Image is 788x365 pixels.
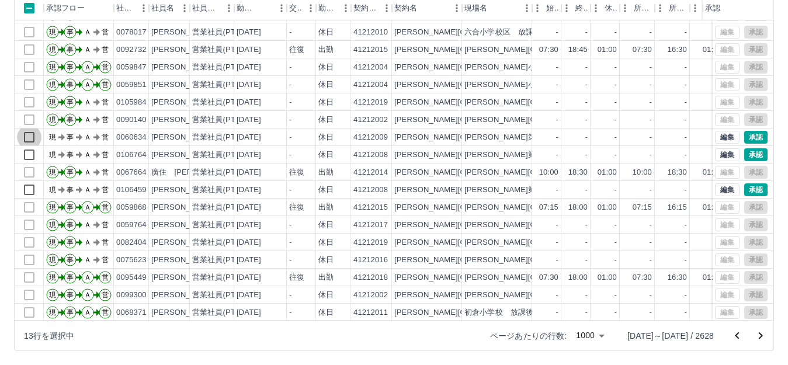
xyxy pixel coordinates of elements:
text: Ａ [84,151,91,159]
div: 0078017 [116,27,147,38]
text: 事 [67,63,74,71]
div: 休日 [318,79,334,91]
div: 0106459 [116,185,147,196]
button: 前のページへ [725,324,749,347]
text: 現 [49,28,56,36]
div: 営業社員(PT契約) [192,220,254,231]
div: [PERSON_NAME][GEOGRAPHIC_DATA] [394,185,539,196]
div: - [556,255,558,266]
div: [PERSON_NAME] [151,97,215,108]
div: - [685,220,687,231]
button: 次のページへ [749,324,772,347]
text: 営 [102,238,109,246]
div: - [650,27,652,38]
div: 営業社員(PT契約) [192,62,254,73]
text: Ａ [84,46,91,54]
div: [PERSON_NAME][GEOGRAPHIC_DATA] [394,150,539,161]
div: [PERSON_NAME] [151,202,215,213]
text: 現 [49,238,56,246]
div: 41212004 [353,62,388,73]
div: - [615,150,617,161]
div: [PERSON_NAME]小学校区 放課後児童クラブ [464,79,628,91]
text: 事 [67,46,74,54]
div: 41212008 [353,150,388,161]
div: 07:30 [633,44,652,55]
div: 41212019 [353,237,388,248]
div: - [585,255,588,266]
div: [PERSON_NAME] [151,255,215,266]
div: - [650,132,652,143]
div: 41212002 [353,114,388,126]
div: 廣住 [PERSON_NAME] [151,167,238,178]
div: [PERSON_NAME] [151,132,215,143]
div: - [585,114,588,126]
div: - [650,220,652,231]
div: - [650,185,652,196]
div: - [650,97,652,108]
div: - [585,237,588,248]
div: [DATE] [237,202,261,213]
div: 営業社員(PT契約) [192,167,254,178]
div: 0092732 [116,44,147,55]
div: 営業社員(PT契約) [192,44,254,55]
div: [PERSON_NAME] [151,79,215,91]
div: [PERSON_NAME] [151,150,215,161]
text: 営 [102,186,109,194]
div: - [289,132,291,143]
div: [PERSON_NAME]第四小学校区 放課後児童クラブ [464,150,643,161]
div: 41212008 [353,185,388,196]
div: 18:30 [568,167,588,178]
div: [PERSON_NAME][GEOGRAPHIC_DATA] [394,220,539,231]
div: 0075623 [116,255,147,266]
div: [PERSON_NAME] [151,237,215,248]
text: 営 [102,46,109,54]
div: 18:45 [568,44,588,55]
div: [PERSON_NAME] [151,185,215,196]
text: 現 [49,63,56,71]
div: 07:30 [539,44,558,55]
div: 01:00 [598,167,617,178]
text: 事 [67,186,74,194]
div: 0067664 [116,167,147,178]
text: Ａ [84,221,91,229]
div: 16:30 [668,44,687,55]
text: Ａ [84,186,91,194]
div: [PERSON_NAME][GEOGRAPHIC_DATA]第2 放課後児童クラブ [464,237,690,248]
div: - [615,62,617,73]
div: 出勤 [318,202,334,213]
text: Ａ [84,133,91,141]
div: [DATE] [237,220,261,231]
text: 事 [67,133,74,141]
div: - [556,114,558,126]
div: - [556,27,558,38]
div: 0059868 [116,202,147,213]
div: 41212017 [353,220,388,231]
div: [PERSON_NAME] [151,220,215,231]
div: [DATE] [237,114,261,126]
div: [PERSON_NAME][GEOGRAPHIC_DATA] [394,167,539,178]
text: 現 [49,98,56,106]
div: [DATE] [237,255,261,266]
div: 41212004 [353,79,388,91]
button: 承認 [744,131,768,144]
div: - [685,132,687,143]
text: 現 [49,46,56,54]
div: - [585,97,588,108]
div: 0059764 [116,220,147,231]
div: - [556,132,558,143]
div: 18:30 [668,167,687,178]
div: - [615,220,617,231]
div: [PERSON_NAME][GEOGRAPHIC_DATA] 第2放課後児童クラブ [464,44,690,55]
text: 現 [49,151,56,159]
div: 0060634 [116,132,147,143]
div: - [289,62,291,73]
div: 往復 [289,44,304,55]
div: [PERSON_NAME][GEOGRAPHIC_DATA]第１放課後児童クラブ [464,114,685,126]
div: - [289,97,291,108]
div: - [289,27,291,38]
div: - [289,79,291,91]
text: 現 [49,186,56,194]
div: - [585,132,588,143]
div: [PERSON_NAME][GEOGRAPHIC_DATA] [394,27,539,38]
div: [PERSON_NAME][GEOGRAPHIC_DATA] 第2放課後児童クラブ [464,202,690,213]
